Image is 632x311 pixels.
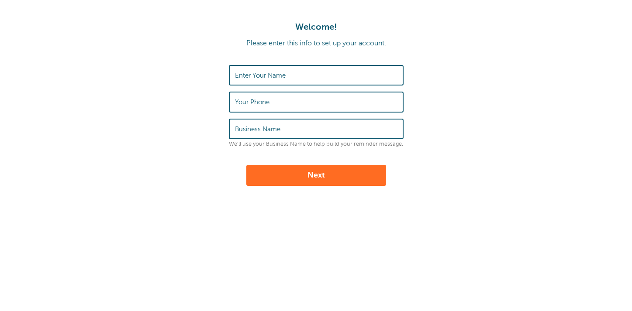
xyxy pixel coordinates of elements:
[235,98,269,106] label: Your Phone
[235,125,280,133] label: Business Name
[9,39,623,48] p: Please enter this info to set up your account.
[246,165,386,186] button: Next
[229,141,404,147] p: We'll use your Business Name to help build your reminder message.
[235,72,286,79] label: Enter Your Name
[9,22,623,32] h1: Welcome!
